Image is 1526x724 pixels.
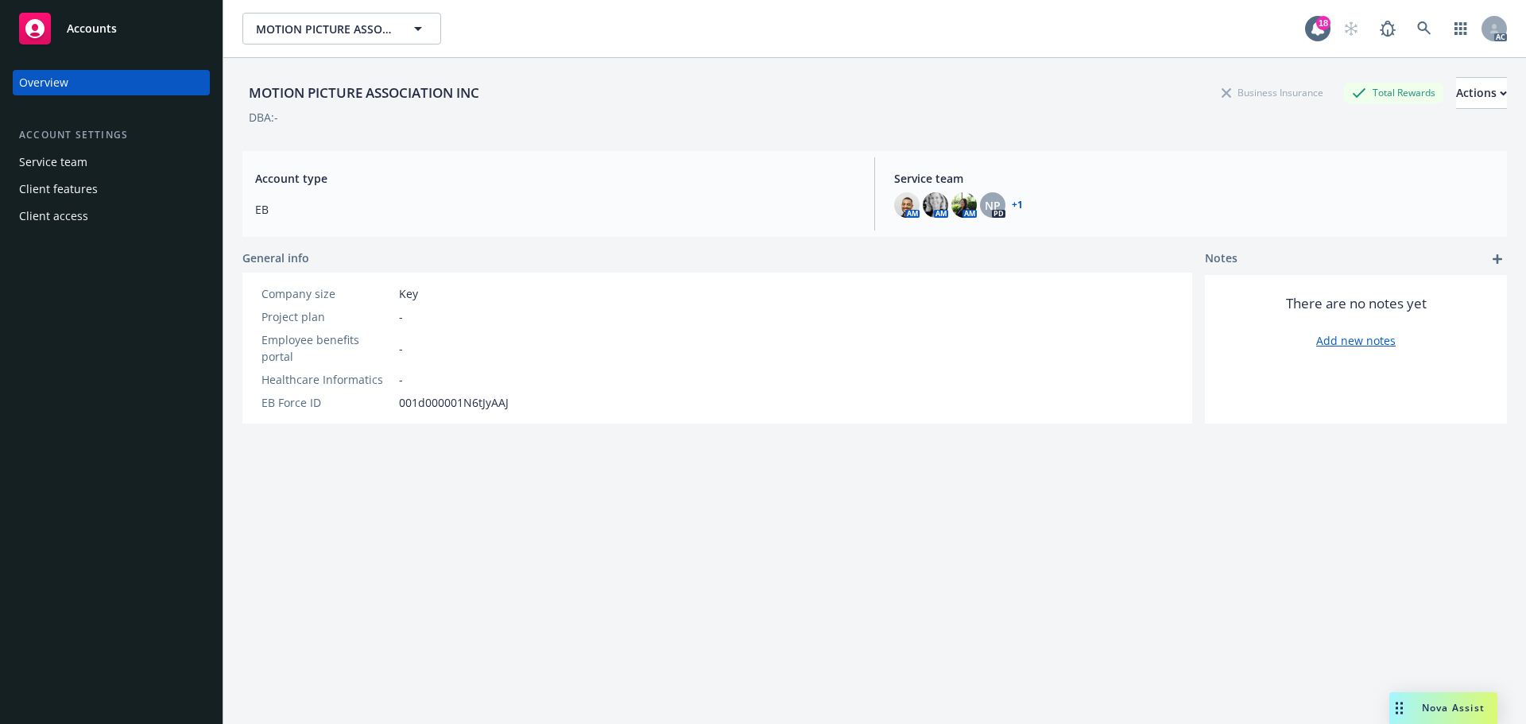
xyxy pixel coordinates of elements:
[894,170,1494,187] span: Service team
[1389,692,1409,724] div: Drag to move
[1012,200,1023,210] a: +1
[985,197,1001,214] span: NP
[242,13,441,45] button: MOTION PICTURE ASSOCIATION INC
[1316,16,1330,30] div: 18
[261,331,393,365] div: Employee benefits portal
[19,176,98,202] div: Client features
[923,192,948,218] img: photo
[256,21,393,37] span: MOTION PICTURE ASSOCIATION INC
[1389,692,1497,724] button: Nova Assist
[255,170,855,187] span: Account type
[261,394,393,411] div: EB Force ID
[1344,83,1443,103] div: Total Rewards
[1335,13,1367,45] a: Start snowing
[399,394,509,411] span: 001d000001N6tJyAAJ
[399,308,403,325] span: -
[1422,701,1485,714] span: Nova Assist
[1205,250,1237,269] span: Notes
[242,250,309,266] span: General info
[1316,332,1396,349] a: Add new notes
[399,340,403,357] span: -
[1456,78,1507,108] div: Actions
[13,203,210,229] a: Client access
[1372,13,1404,45] a: Report a Bug
[13,6,210,51] a: Accounts
[399,371,403,388] span: -
[19,70,68,95] div: Overview
[261,285,393,302] div: Company size
[19,149,87,175] div: Service team
[1408,13,1440,45] a: Search
[261,308,393,325] div: Project plan
[1286,294,1427,313] span: There are no notes yet
[951,192,977,218] img: photo
[19,203,88,229] div: Client access
[255,201,855,218] span: EB
[13,176,210,202] a: Client features
[261,371,393,388] div: Healthcare Informatics
[1488,250,1507,269] a: add
[894,192,920,218] img: photo
[1445,13,1477,45] a: Switch app
[242,83,486,103] div: MOTION PICTURE ASSOCIATION INC
[399,285,418,302] span: Key
[13,127,210,143] div: Account settings
[13,70,210,95] a: Overview
[1214,83,1331,103] div: Business Insurance
[1456,77,1507,109] button: Actions
[67,22,117,35] span: Accounts
[13,149,210,175] a: Service team
[249,109,278,126] div: DBA: -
